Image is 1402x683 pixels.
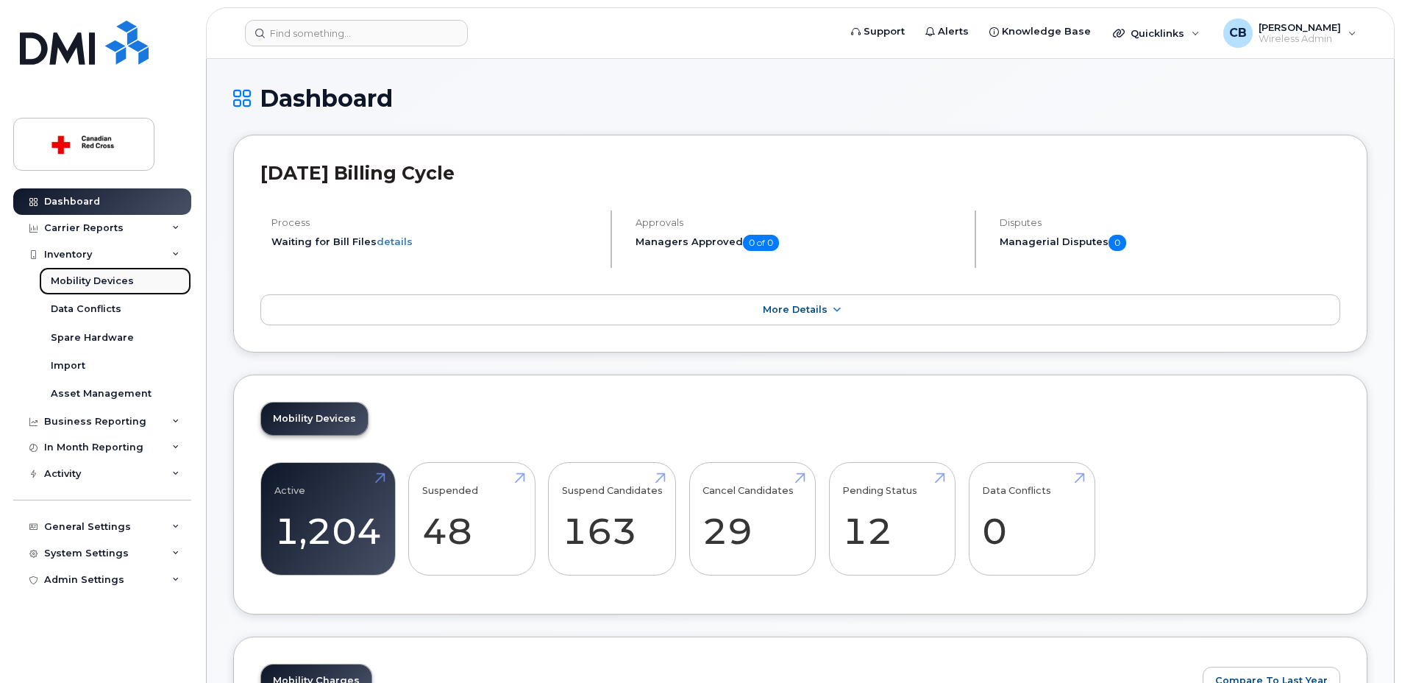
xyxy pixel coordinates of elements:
[260,162,1340,184] h2: [DATE] Billing Cycle
[763,304,828,315] span: More Details
[271,217,598,228] h4: Process
[636,217,962,228] h4: Approvals
[636,235,962,251] h5: Managers Approved
[1000,235,1340,251] h5: Managerial Disputes
[1000,217,1340,228] h4: Disputes
[233,85,1367,111] h1: Dashboard
[422,470,522,567] a: Suspended 48
[743,235,779,251] span: 0 of 0
[271,235,598,249] li: Waiting for Bill Files
[1109,235,1126,251] span: 0
[982,470,1081,567] a: Data Conflicts 0
[261,403,368,435] a: Mobility Devices
[562,470,663,567] a: Suspend Candidates 163
[702,470,802,567] a: Cancel Candidates 29
[377,236,413,247] a: details
[842,470,942,567] a: Pending Status 12
[274,470,382,567] a: Active 1,204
